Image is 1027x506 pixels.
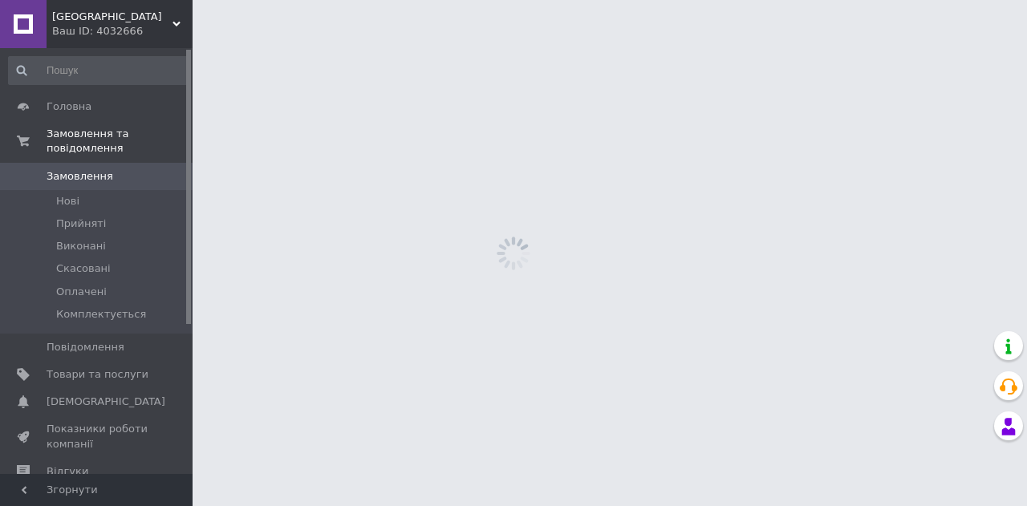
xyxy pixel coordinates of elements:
span: Виконані [56,239,106,253]
span: Оплачені [56,285,107,299]
span: [DEMOGRAPHIC_DATA] [47,395,165,409]
input: Пошук [8,56,189,85]
span: Замовлення та повідомлення [47,127,193,156]
div: Ваш ID: 4032666 [52,24,193,38]
span: Товари та послуги [47,367,148,382]
span: Комплектується [56,307,146,322]
span: Santeh-city [52,10,173,24]
span: Повідомлення [47,340,124,354]
span: Відгуки [47,464,88,479]
span: Скасовані [56,261,111,276]
span: Головна [47,99,91,114]
span: Прийняті [56,217,106,231]
span: Замовлення [47,169,113,184]
span: Показники роботи компанії [47,422,148,451]
span: Нові [56,194,79,208]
